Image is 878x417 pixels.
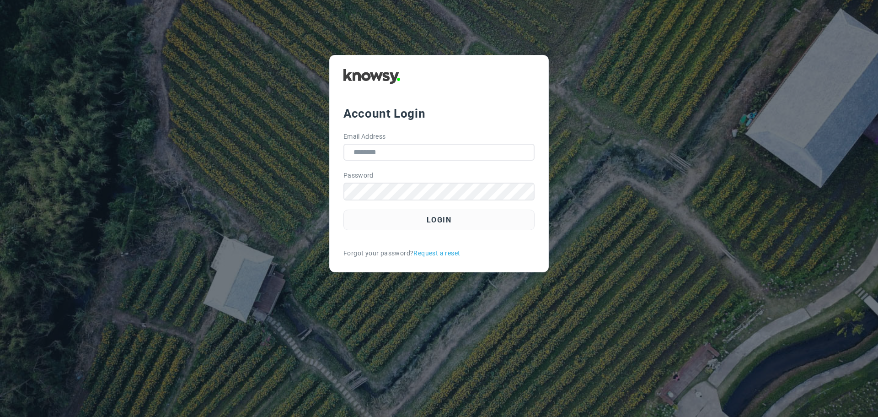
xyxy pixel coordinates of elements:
[413,249,460,258] a: Request a reset
[343,105,535,122] div: Account Login
[343,210,535,230] button: Login
[343,171,374,180] label: Password
[343,132,386,141] label: Email Address
[343,249,535,258] div: Forgot your password?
